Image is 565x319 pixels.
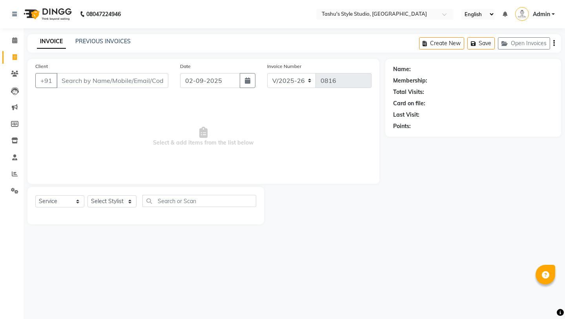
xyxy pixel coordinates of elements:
[35,63,48,70] label: Client
[86,3,121,25] b: 08047224946
[35,73,57,88] button: +91
[467,37,495,49] button: Save
[393,122,411,130] div: Points:
[37,35,66,49] a: INVOICE
[515,7,529,21] img: Admin
[393,111,419,119] div: Last Visit:
[393,88,424,96] div: Total Visits:
[20,3,74,25] img: logo
[267,63,301,70] label: Invoice Number
[35,97,372,176] span: Select & add items from the list below
[393,77,427,85] div: Membership:
[419,37,464,49] button: Create New
[56,73,168,88] input: Search by Name/Mobile/Email/Code
[142,195,256,207] input: Search or Scan
[180,63,191,70] label: Date
[393,99,425,108] div: Card on file:
[75,38,131,45] a: PREVIOUS INVOICES
[533,10,550,18] span: Admin
[393,65,411,73] div: Name:
[498,37,550,49] button: Open Invoices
